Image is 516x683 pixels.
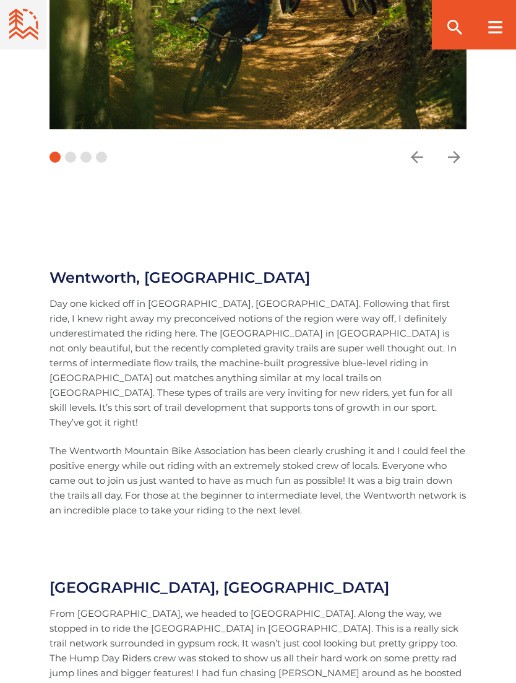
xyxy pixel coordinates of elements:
[49,267,467,289] h2: Wentworth, [GEOGRAPHIC_DATA]
[49,577,467,599] h2: [GEOGRAPHIC_DATA], [GEOGRAPHIC_DATA]
[408,148,426,166] ion-icon: arrow back
[49,296,467,430] p: Day one kicked off in [GEOGRAPHIC_DATA], [GEOGRAPHIC_DATA]. Following that first ride, I knew rig...
[49,444,467,518] p: The Wentworth Mountain Bike Association has been clearly crushing it and I could feel the positiv...
[445,17,465,37] ion-icon: search
[445,148,463,166] ion-icon: arrow forward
